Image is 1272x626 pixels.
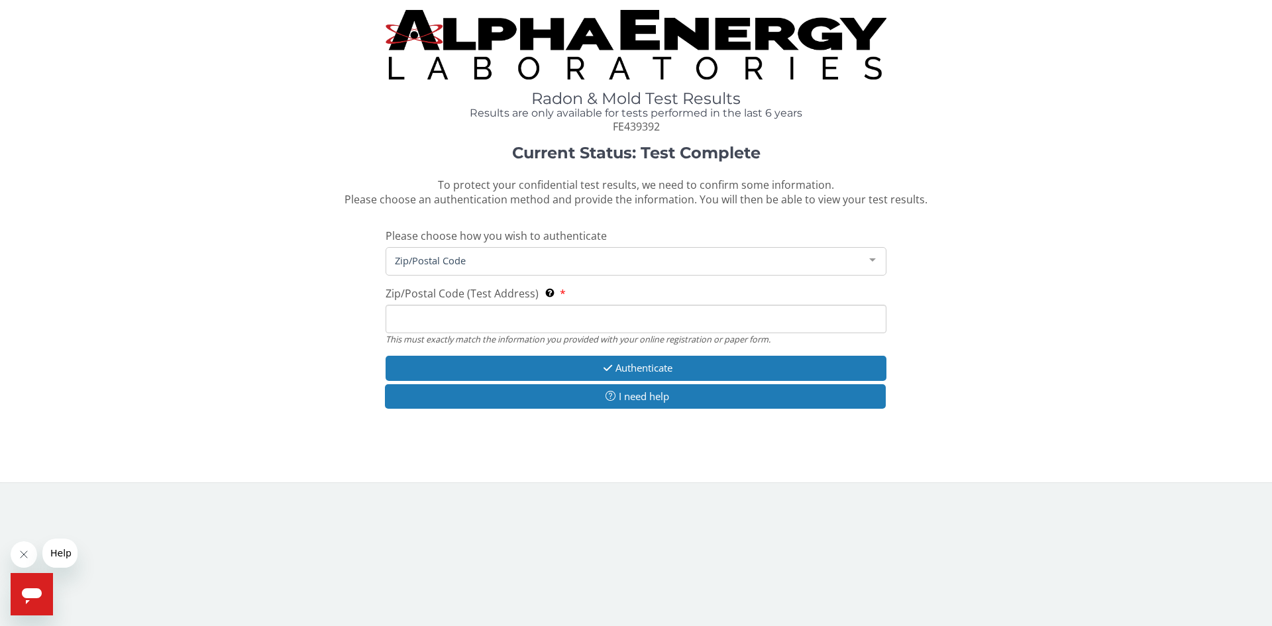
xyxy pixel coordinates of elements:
button: I need help [385,384,886,409]
span: Please choose how you wish to authenticate [386,229,607,243]
span: To protect your confidential test results, we need to confirm some information. Please choose an ... [344,178,927,207]
img: TightCrop.jpg [386,10,886,79]
div: This must exactly match the information you provided with your online registration or paper form. [386,333,886,345]
iframe: Close message [11,541,37,568]
button: Authenticate [386,356,886,380]
h4: Results are only available for tests performed in the last 6 years [386,107,886,119]
strong: Current Status: Test Complete [512,143,761,162]
h1: Radon & Mold Test Results [386,90,886,107]
span: Zip/Postal Code [392,253,859,268]
iframe: Button to launch messaging window [11,573,53,615]
span: Zip/Postal Code (Test Address) [386,286,539,301]
iframe: Message from company [42,539,78,568]
span: FE439392 [613,119,660,134]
